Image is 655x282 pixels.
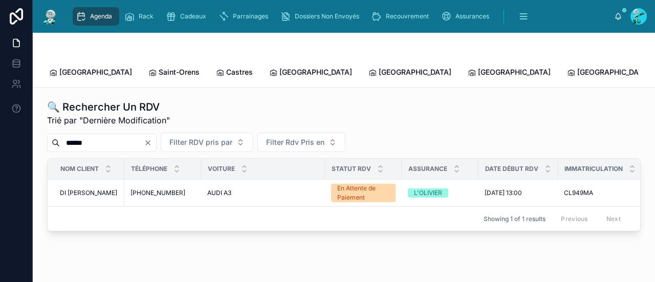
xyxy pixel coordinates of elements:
a: DI [PERSON_NAME] [60,189,118,197]
span: Saint-Orens [159,67,200,77]
span: Assurance [408,165,447,173]
span: Filter RDV pris par [169,137,232,147]
span: Dossiers Non Envoyés [295,12,359,20]
span: Cadeaux [180,12,206,20]
span: [DATE] 13:00 [485,189,522,197]
a: [GEOGRAPHIC_DATA] [368,63,451,83]
span: Trié par "Dernière Modification" [47,114,170,126]
img: App logo [41,8,59,25]
a: Dossiers Non Envoyés [277,7,366,26]
a: CL949MA [564,189,636,197]
span: Nom Client [60,165,99,173]
span: Castres [226,67,253,77]
a: [GEOGRAPHIC_DATA] [269,63,352,83]
span: [GEOGRAPHIC_DATA] [478,67,551,77]
button: Select Button [257,133,345,152]
div: scrollable content [68,5,614,28]
span: Parrainages [233,12,268,20]
h1: 🔍 Rechercher Un RDV [47,100,170,114]
a: L'OLIVIER [408,188,472,198]
button: Clear [144,139,156,147]
span: Recouvrement [386,12,429,20]
span: CL949MA [564,189,593,197]
span: Date Début RDV [485,165,538,173]
a: Agenda [73,7,119,26]
span: Rack [139,12,154,20]
a: [GEOGRAPHIC_DATA] [49,63,132,83]
a: Rack [121,7,161,26]
a: AUDI A3 [207,189,319,197]
a: [GEOGRAPHIC_DATA] [567,63,650,83]
span: Statut RDV [332,165,371,173]
span: [PHONE_NUMBER] [130,189,185,197]
span: Voiture [208,165,235,173]
span: DI [PERSON_NAME] [60,189,117,197]
span: AUDI A3 [207,189,231,197]
a: Castres [216,63,253,83]
a: En Attente de Paiement [331,184,396,202]
span: [GEOGRAPHIC_DATA] [577,67,650,77]
div: En Attente de Paiement [337,184,389,202]
span: Showing 1 of 1 results [484,215,545,223]
span: [GEOGRAPHIC_DATA] [279,67,352,77]
a: Parrainages [215,7,275,26]
button: Select Button [161,133,253,152]
span: Agenda [90,12,112,20]
a: [GEOGRAPHIC_DATA] [468,63,551,83]
span: Assurances [455,12,489,20]
a: [PHONE_NUMBER] [130,189,195,197]
div: L'OLIVIER [414,188,442,198]
a: Saint-Orens [148,63,200,83]
a: Assurances [438,7,496,26]
span: Téléphone [131,165,167,173]
span: Filter Rdv Pris en [266,137,324,147]
a: Cadeaux [163,7,213,26]
span: Immatriculation [564,165,623,173]
span: [GEOGRAPHIC_DATA] [59,67,132,77]
a: [DATE] 13:00 [485,189,552,197]
span: [GEOGRAPHIC_DATA] [379,67,451,77]
a: Recouvrement [368,7,436,26]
